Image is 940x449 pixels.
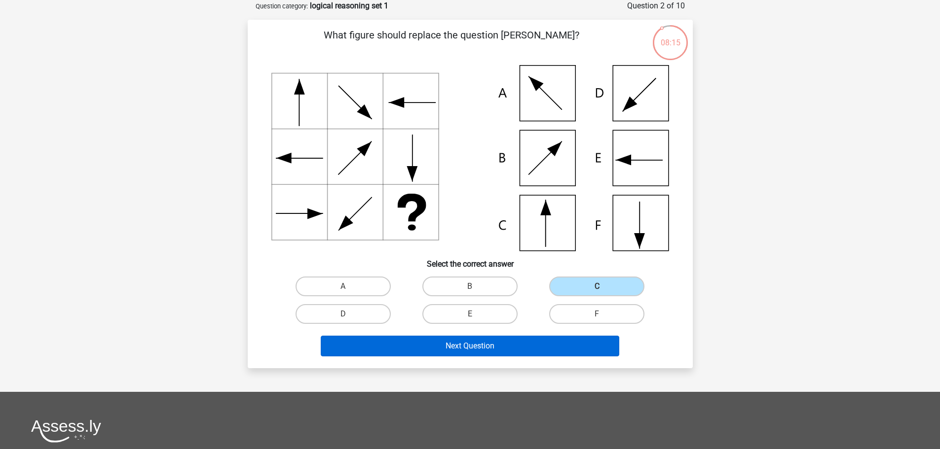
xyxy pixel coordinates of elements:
h6: Select the correct answer [263,251,677,269]
button: Next Question [321,336,619,356]
label: D [296,304,391,324]
img: Assessly logo [31,419,101,443]
label: C [549,276,644,296]
strong: logical reasoning set 1 [310,1,388,10]
label: E [422,304,518,324]
label: A [296,276,391,296]
label: F [549,304,644,324]
small: Question category: [256,2,308,10]
label: B [422,276,518,296]
div: 08:15 [652,24,689,49]
p: What figure should replace the question [PERSON_NAME]? [263,28,640,57]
